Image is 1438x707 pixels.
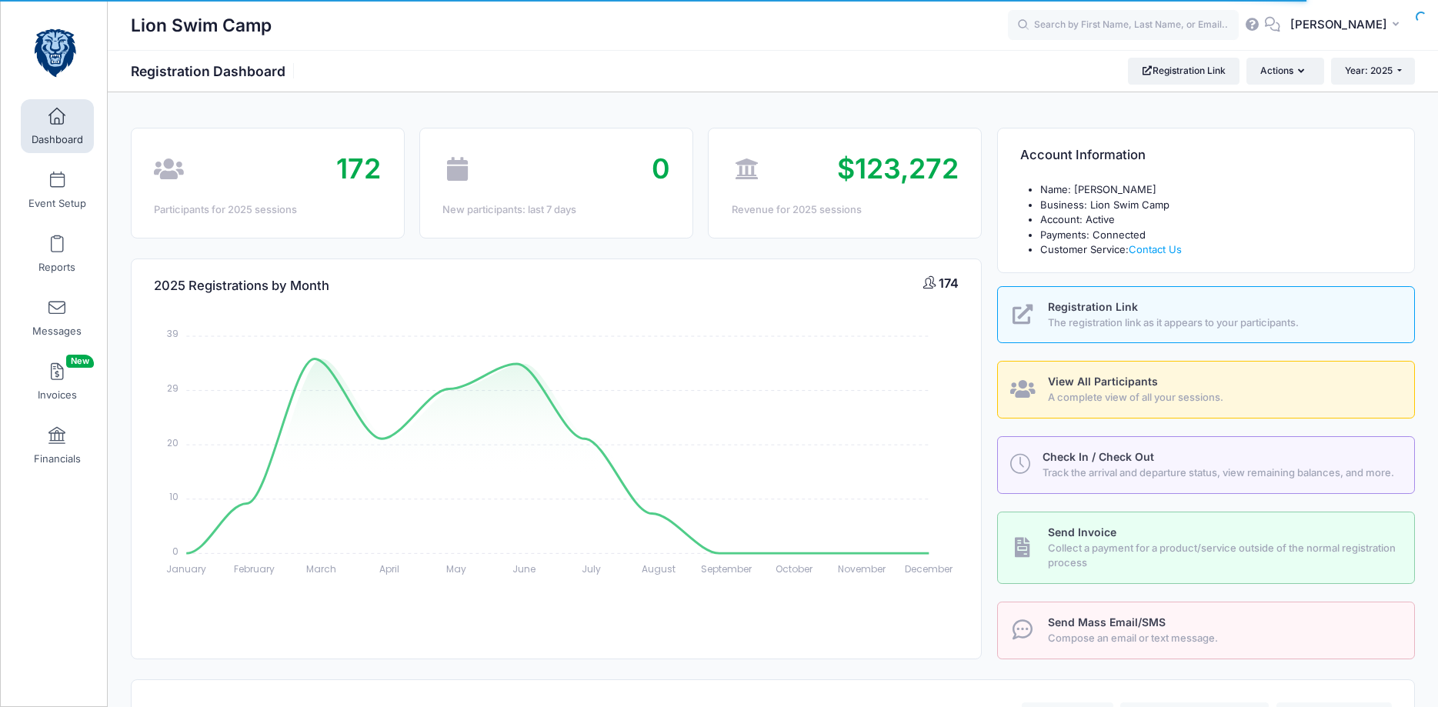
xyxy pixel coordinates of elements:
[1290,16,1387,33] span: [PERSON_NAME]
[131,63,299,79] h1: Registration Dashboard
[168,435,179,449] tspan: 20
[28,197,86,210] span: Event Setup
[234,562,275,575] tspan: February
[1048,631,1397,646] span: Compose an email or text message.
[1040,198,1392,213] li: Business: Lion Swim Camp
[1331,58,1415,84] button: Year: 2025
[1345,65,1393,76] span: Year: 2025
[168,327,179,340] tspan: 39
[837,152,959,185] span: $123,272
[1040,182,1392,198] li: Name: [PERSON_NAME]
[1280,8,1415,43] button: [PERSON_NAME]
[642,562,676,575] tspan: August
[1246,58,1323,84] button: Actions
[307,562,337,575] tspan: March
[1,16,108,89] a: Lion Swim Camp
[170,490,179,503] tspan: 10
[32,133,83,146] span: Dashboard
[336,152,381,185] span: 172
[512,562,535,575] tspan: June
[21,163,94,217] a: Event Setup
[732,202,959,218] div: Revenue for 2025 sessions
[776,562,813,575] tspan: October
[21,291,94,345] a: Messages
[906,562,954,575] tspan: December
[997,436,1415,494] a: Check In / Check Out Track the arrival and departure status, view remaining balances, and more.
[997,361,1415,419] a: View All Participants A complete view of all your sessions.
[38,261,75,274] span: Reports
[1128,58,1239,84] a: Registration Link
[652,152,670,185] span: 0
[1043,465,1396,481] span: Track the arrival and departure status, view remaining balances, and more.
[34,452,81,465] span: Financials
[1008,10,1239,41] input: Search by First Name, Last Name, or Email...
[21,355,94,409] a: InvoicesNew
[379,562,399,575] tspan: April
[838,562,886,575] tspan: November
[168,382,179,395] tspan: 29
[701,562,752,575] tspan: September
[1040,242,1392,258] li: Customer Service:
[21,419,94,472] a: Financials
[1048,615,1166,629] span: Send Mass Email/SMS
[154,264,329,308] h4: 2025 Registrations by Month
[446,562,466,575] tspan: May
[1129,243,1182,255] a: Contact Us
[1043,450,1154,463] span: Check In / Check Out
[582,562,601,575] tspan: July
[26,24,84,82] img: Lion Swim Camp
[38,389,77,402] span: Invoices
[32,325,82,338] span: Messages
[167,562,207,575] tspan: January
[1040,228,1392,243] li: Payments: Connected
[1048,375,1158,388] span: View All Participants
[21,99,94,153] a: Dashboard
[1020,134,1146,178] h4: Account Information
[154,202,381,218] div: Participants for 2025 sessions
[1040,212,1392,228] li: Account: Active
[1048,390,1397,405] span: A complete view of all your sessions.
[997,512,1415,584] a: Send Invoice Collect a payment for a product/service outside of the normal registration process
[939,275,959,291] span: 174
[997,286,1415,344] a: Registration Link The registration link as it appears to your participants.
[1048,300,1138,313] span: Registration Link
[21,227,94,281] a: Reports
[442,202,669,218] div: New participants: last 7 days
[1048,541,1397,571] span: Collect a payment for a product/service outside of the normal registration process
[1048,315,1397,331] span: The registration link as it appears to your participants.
[66,355,94,368] span: New
[131,8,272,43] h1: Lion Swim Camp
[997,602,1415,659] a: Send Mass Email/SMS Compose an email or text message.
[173,544,179,557] tspan: 0
[1048,525,1116,539] span: Send Invoice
